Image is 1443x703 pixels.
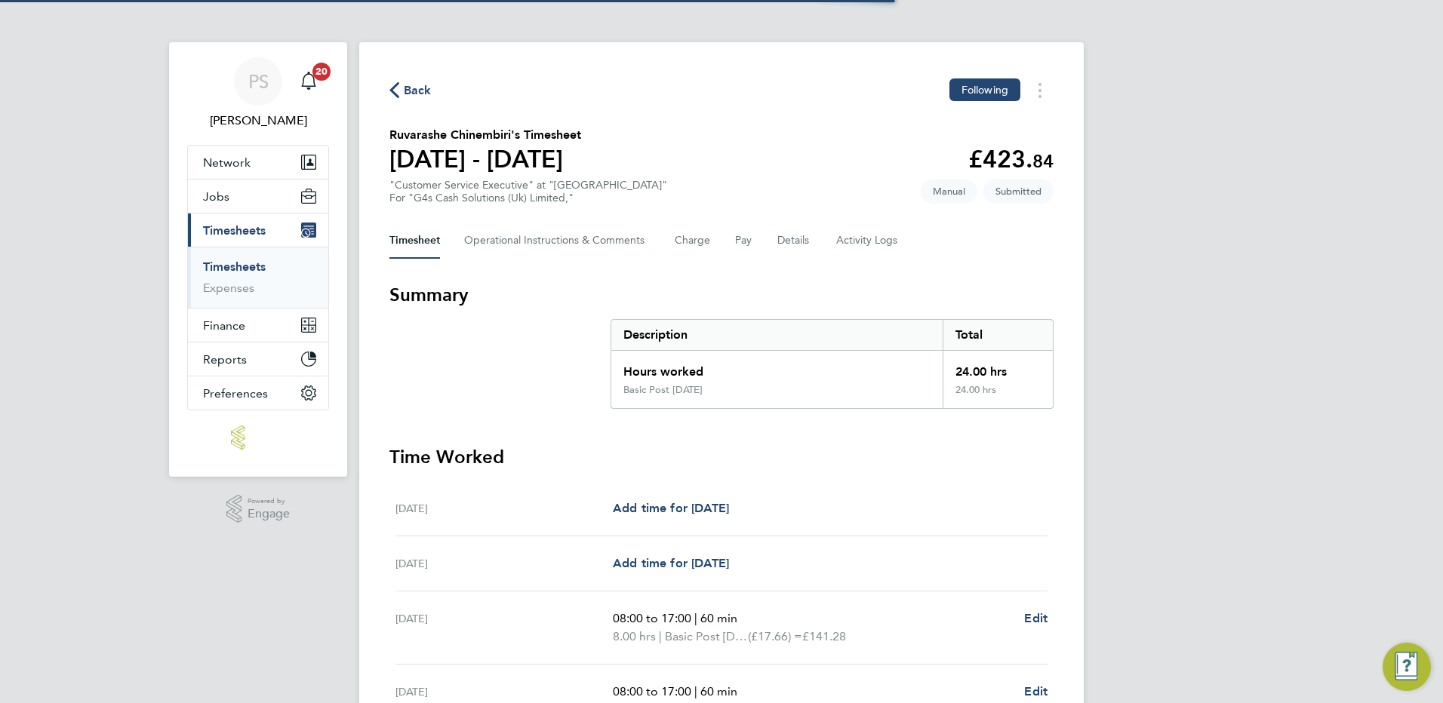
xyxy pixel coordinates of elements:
[464,223,651,259] button: Operational Instructions & Comments
[694,684,697,698] span: |
[1024,609,1048,628] a: Edit
[623,384,703,396] div: Basic Post [DATE]
[248,508,290,520] span: Engage
[613,501,729,515] span: Add time for [DATE]
[389,126,581,144] h2: Ruvarashe Chinembiri's Timesheet
[203,189,229,204] span: Jobs
[203,259,266,274] a: Timesheets
[943,384,1053,408] div: 24.00 hrs
[395,554,613,573] div: [DATE]
[748,629,802,643] span: (£17.66) =
[943,320,1053,350] div: Total
[700,684,737,698] span: 60 min
[613,556,729,570] span: Add time for [DATE]
[203,281,254,295] a: Expenses
[968,145,1054,173] app-decimal: £423.
[203,386,268,401] span: Preferences
[203,223,266,238] span: Timesheets
[231,425,285,450] img: lloydrecruitment-logo-retina.png
[943,351,1053,384] div: 24.00 hrs
[187,112,329,130] span: Pippa Scarborough
[395,609,613,646] div: [DATE]
[700,611,737,625] span: 60 min
[187,57,329,130] a: PS[PERSON_NAME]
[389,179,667,204] div: "Customer Service Executive" at "[GEOGRAPHIC_DATA]"
[169,42,347,477] nav: Main navigation
[675,223,711,259] button: Charge
[203,352,247,367] span: Reports
[961,83,1008,97] span: Following
[404,81,432,100] span: Back
[187,425,329,450] a: Go to home page
[389,445,1054,469] h3: Time Worked
[921,179,977,204] span: This timesheet was manually created.
[248,72,269,91] span: PS
[613,684,691,698] span: 08:00 to 17:00
[694,611,697,625] span: |
[1032,150,1054,172] span: 84
[389,192,667,204] div: For "G4s Cash Solutions (Uk) Limited,"
[389,144,581,174] h1: [DATE] - [DATE]
[611,319,1054,409] div: Summary
[613,611,691,625] span: 08:00 to 17:00
[1026,78,1054,102] button: Timesheets Menu
[188,146,328,179] button: Network
[836,223,900,259] button: Activity Logs
[203,318,245,333] span: Finance
[188,180,328,213] button: Jobs
[203,155,251,170] span: Network
[294,57,324,106] a: 20
[1024,683,1048,701] a: Edit
[312,63,331,81] span: 20
[188,376,328,410] button: Preferences
[735,223,753,259] button: Pay
[395,499,613,517] div: [DATE]
[613,629,656,643] span: 8.00 hrs
[389,223,440,259] button: Timesheet
[665,628,748,646] span: Basic Post [DATE]
[188,342,328,376] button: Reports
[188,213,328,247] button: Timesheets
[1383,643,1431,691] button: Engage Resource Center
[389,283,1054,307] h3: Summary
[188,247,328,308] div: Timesheets
[1024,684,1048,698] span: Edit
[983,179,1054,204] span: This timesheet is Submitted.
[188,309,328,342] button: Finance
[613,499,729,517] a: Add time for [DATE]
[226,495,291,523] a: Powered byEngage
[949,78,1020,101] button: Following
[659,629,662,643] span: |
[611,320,943,350] div: Description
[1024,611,1048,625] span: Edit
[389,81,432,100] button: Back
[777,223,812,259] button: Details
[611,351,943,384] div: Hours worked
[613,554,729,573] a: Add time for [DATE]
[248,495,290,508] span: Powered by
[802,629,846,643] span: £141.28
